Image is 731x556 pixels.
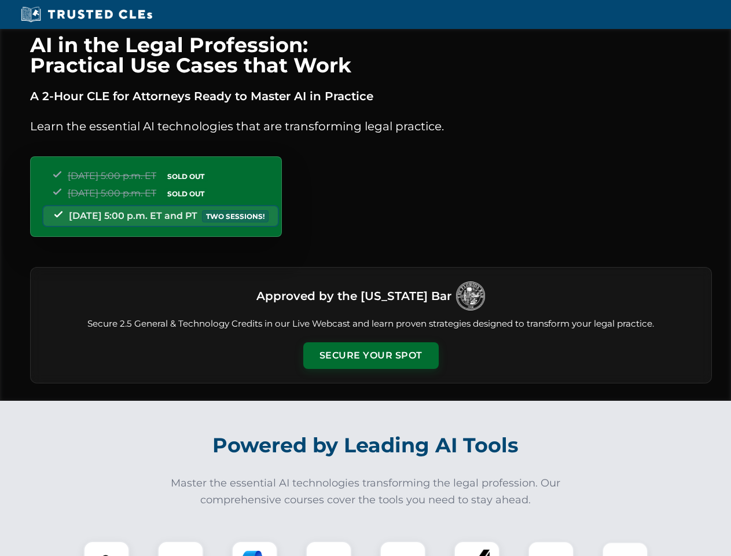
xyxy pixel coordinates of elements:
span: SOLD OUT [163,170,208,182]
span: SOLD OUT [163,188,208,200]
h1: AI in the Legal Profession: Practical Use Cases that Work [30,35,712,75]
p: Secure 2.5 General & Technology Credits in our Live Webcast and learn proven strategies designed ... [45,317,697,331]
h3: Approved by the [US_STATE] Bar [256,286,451,306]
img: Logo [456,281,485,310]
button: Secure Your Spot [303,342,439,369]
img: Trusted CLEs [17,6,156,23]
p: Learn the essential AI technologies that are transforming legal practice. [30,117,712,136]
p: Master the essential AI technologies transforming the legal profession. Our comprehensive courses... [163,475,568,509]
h2: Powered by Leading AI Tools [45,425,686,466]
span: [DATE] 5:00 p.m. ET [68,170,156,181]
span: [DATE] 5:00 p.m. ET [68,188,156,199]
p: A 2-Hour CLE for Attorneys Ready to Master AI in Practice [30,87,712,105]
